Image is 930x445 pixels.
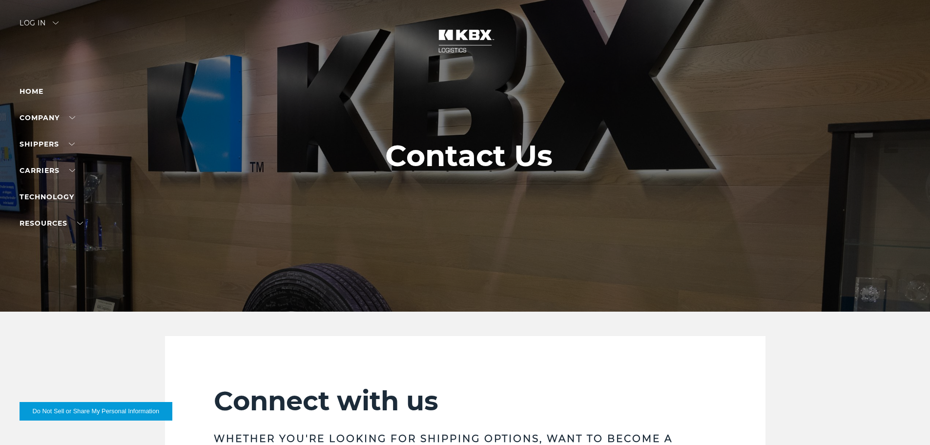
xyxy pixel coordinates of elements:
[214,385,717,417] h2: Connect with us
[385,139,553,172] h1: Contact Us
[53,21,59,24] img: arrow
[20,192,74,201] a: Technology
[429,20,502,63] img: kbx logo
[20,166,75,175] a: Carriers
[20,219,83,228] a: RESOURCES
[20,20,59,34] div: Log in
[20,113,75,122] a: Company
[20,402,172,421] button: Do Not Sell or Share My Personal Information
[20,140,75,148] a: SHIPPERS
[20,87,43,96] a: Home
